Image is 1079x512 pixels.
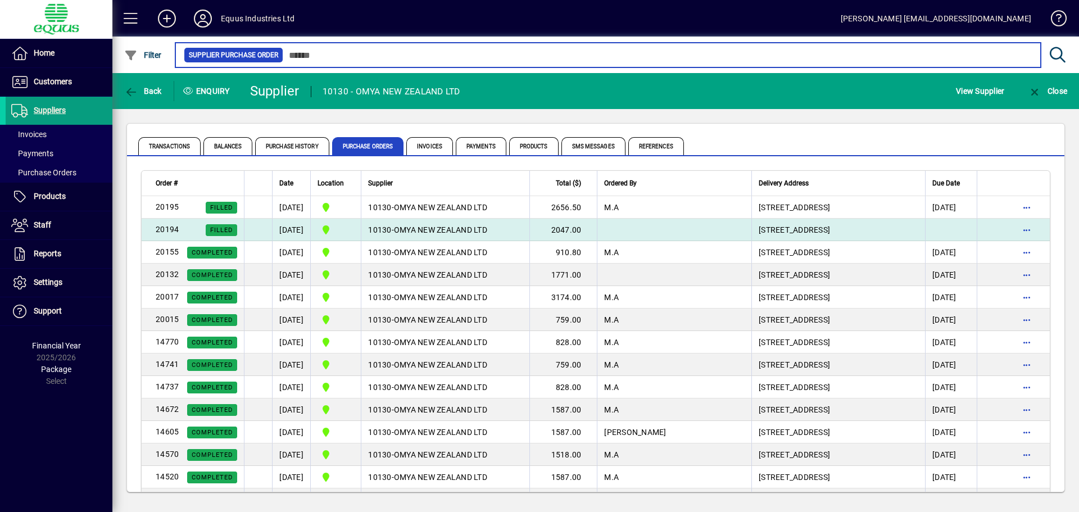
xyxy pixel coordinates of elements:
a: Customers [6,68,112,96]
button: More options [1018,311,1036,329]
span: References [628,137,684,155]
span: Customers [34,77,72,86]
span: M.A [604,293,619,302]
td: [DATE] [272,488,310,511]
span: Back [124,87,162,96]
a: Settings [6,269,112,297]
span: View Supplier [956,82,1004,100]
span: 10130 [368,248,391,257]
span: 1B BLENHEIM [318,380,354,394]
span: 14520 [156,472,179,481]
td: [DATE] [925,309,977,331]
span: Completed [192,294,233,301]
span: Completed [192,384,233,391]
span: Purchase Orders [332,137,404,155]
td: [DATE] [272,309,310,331]
button: Close [1025,81,1070,101]
span: Home [34,48,55,57]
span: Due Date [932,177,960,189]
span: Delivery Address [759,177,809,189]
span: Supplier [368,177,393,189]
span: 1B BLENHEIM [318,313,354,327]
span: Staff [34,220,51,229]
span: 1B BLENHEIM [318,246,354,259]
div: Due Date [932,177,970,189]
td: - [361,421,529,443]
span: OMYA NEW ZEALAND LTD [394,270,487,279]
span: Completed [192,451,233,459]
span: M.A [604,315,619,324]
button: More options [1018,401,1036,419]
td: [STREET_ADDRESS] [751,264,925,286]
td: [DATE] [272,466,310,488]
span: Completed [192,429,233,436]
button: More options [1018,356,1036,374]
td: [DATE] [272,264,310,286]
td: 1587.00 [529,488,597,511]
span: M.A [604,248,619,257]
span: 20017 [156,292,179,301]
td: [STREET_ADDRESS] [751,443,925,466]
span: Products [509,137,559,155]
span: 10130 [368,405,391,414]
span: 10130 [368,450,391,459]
span: Payments [11,149,53,158]
a: Reports [6,240,112,268]
span: OMYA NEW ZEALAND LTD [394,293,487,302]
td: - [361,376,529,398]
td: [DATE] [925,241,977,264]
td: [DATE] [925,488,977,511]
span: M.A [604,473,619,482]
span: Location [318,177,344,189]
span: 1B BLENHEIM [318,470,354,484]
button: More options [1018,266,1036,284]
td: [STREET_ADDRESS] [751,241,925,264]
td: - [361,286,529,309]
td: [DATE] [272,219,310,241]
span: OMYA NEW ZEALAND LTD [394,360,487,369]
span: OMYA NEW ZEALAND LTD [394,450,487,459]
a: Support [6,297,112,325]
span: 1B BLENHEIM [318,448,354,461]
td: - [361,443,529,466]
td: [STREET_ADDRESS] [751,354,925,376]
app-page-header-button: Close enquiry [1016,81,1079,101]
span: Filled [210,204,233,211]
span: Purchase Orders [11,168,76,177]
span: Payments [456,137,506,155]
td: 1518.00 [529,443,597,466]
span: 1B BLENHEIM [318,403,354,416]
span: Support [34,306,62,315]
span: 10130 [368,473,391,482]
button: Profile [185,8,221,29]
span: Completed [192,249,233,256]
span: M.A [604,450,619,459]
span: Total ($) [556,177,581,189]
span: 14770 [156,337,179,346]
td: [DATE] [272,421,310,443]
span: M.A [604,203,619,212]
td: - [361,241,529,264]
span: SMS Messages [561,137,625,155]
td: [STREET_ADDRESS] [751,331,925,354]
td: [DATE] [272,398,310,421]
span: Balances [203,137,252,155]
span: 10130 [368,203,391,212]
span: Settings [34,278,62,287]
span: OMYA NEW ZEALAND LTD [394,473,487,482]
span: 1B BLENHEIM [318,201,354,214]
div: Supplier [250,82,300,100]
span: OMYA NEW ZEALAND LTD [394,203,487,212]
td: [DATE] [272,286,310,309]
span: 1B BLENHEIM [318,223,354,237]
span: 10130 [368,383,391,392]
td: [DATE] [272,376,310,398]
div: Date [279,177,303,189]
a: Home [6,39,112,67]
div: Enquiry [174,82,242,100]
td: 759.00 [529,354,597,376]
span: Filter [124,51,162,60]
span: Products [34,192,66,201]
span: 10130 [368,315,391,324]
span: 10130 [368,270,391,279]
